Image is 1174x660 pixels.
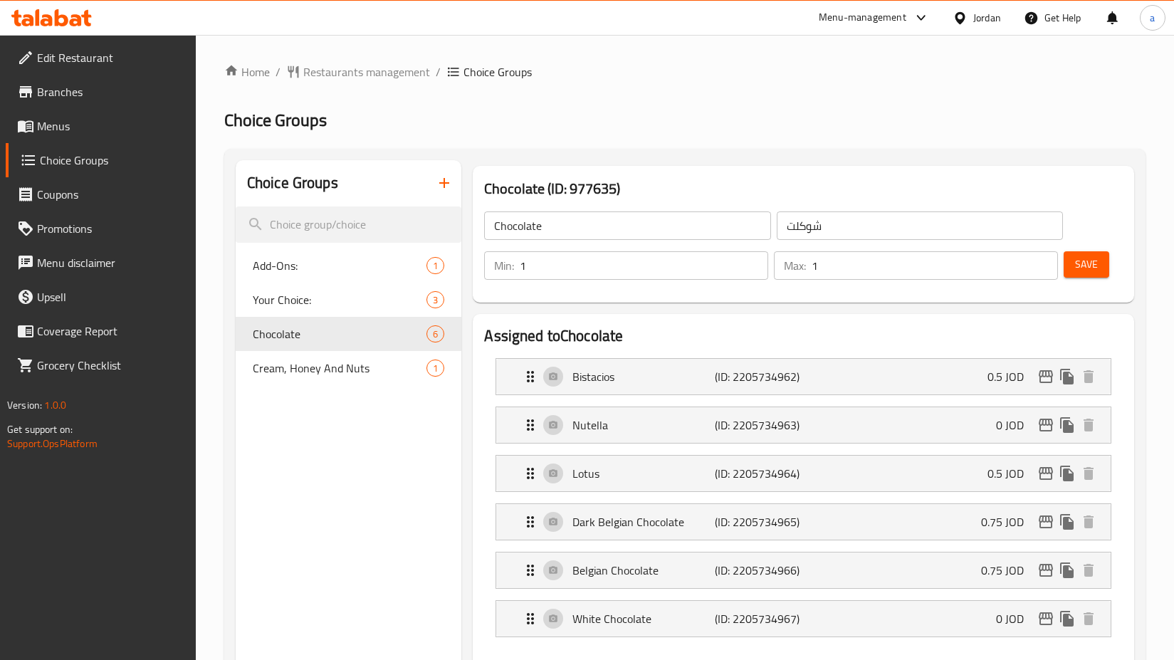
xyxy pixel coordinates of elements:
[37,254,184,271] span: Menu disclaimer
[981,513,1035,530] p: 0.75 JOD
[484,325,1123,347] h2: Assigned to Chocolate
[484,498,1123,546] li: Expand
[715,417,809,434] p: (ID: 2205734963)
[236,206,462,243] input: search
[37,357,184,374] span: Grocery Checklist
[996,417,1035,434] p: 0 JOD
[484,449,1123,498] li: Expand
[253,291,426,308] span: Your Choice:
[224,104,327,136] span: Choice Groups
[6,75,196,109] a: Branches
[37,117,184,135] span: Menus
[286,63,430,80] a: Restaurants management
[37,220,184,237] span: Promotions
[572,368,714,385] p: Bistacios
[715,610,809,627] p: (ID: 2205734967)
[1057,511,1078,533] button: duplicate
[224,63,270,80] a: Home
[236,317,462,351] div: Chocolate6
[7,396,42,414] span: Version:
[572,465,714,482] p: Lotus
[7,434,98,453] a: Support.OpsPlatform
[37,83,184,100] span: Branches
[224,63,1146,80] nav: breadcrumb
[427,328,444,341] span: 6
[6,211,196,246] a: Promotions
[6,177,196,211] a: Coupons
[1150,10,1155,26] span: a
[1078,511,1099,533] button: delete
[236,248,462,283] div: Add-Ons:1
[715,465,809,482] p: (ID: 2205734964)
[715,562,809,579] p: (ID: 2205734966)
[6,280,196,314] a: Upsell
[37,323,184,340] span: Coverage Report
[1075,256,1098,273] span: Save
[1035,511,1057,533] button: edit
[1057,560,1078,581] button: duplicate
[987,368,1035,385] p: 0.5 JOD
[981,562,1035,579] p: 0.75 JOD
[6,109,196,143] a: Menus
[1057,414,1078,436] button: duplicate
[484,594,1123,643] li: Expand
[1078,463,1099,484] button: delete
[40,152,184,169] span: Choice Groups
[6,143,196,177] a: Choice Groups
[1064,251,1109,278] button: Save
[253,360,426,377] span: Cream, Honey And Nuts
[303,63,430,80] span: Restaurants management
[484,546,1123,594] li: Expand
[1035,560,1057,581] button: edit
[37,49,184,66] span: Edit Restaurant
[819,9,906,26] div: Menu-management
[6,41,196,75] a: Edit Restaurant
[37,186,184,203] span: Coupons
[1078,414,1099,436] button: delete
[463,63,532,80] span: Choice Groups
[496,359,1111,394] div: Expand
[484,352,1123,401] li: Expand
[253,257,426,274] span: Add-Ons:
[6,348,196,382] a: Grocery Checklist
[276,63,281,80] li: /
[496,552,1111,588] div: Expand
[1035,366,1057,387] button: edit
[236,283,462,317] div: Your Choice:3
[236,351,462,385] div: Cream, Honey And Nuts1
[496,456,1111,491] div: Expand
[427,293,444,307] span: 3
[496,504,1111,540] div: Expand
[1035,414,1057,436] button: edit
[987,465,1035,482] p: 0.5 JOD
[7,420,73,439] span: Get support on:
[572,513,714,530] p: Dark Belgian Chocolate
[484,401,1123,449] li: Expand
[784,257,806,274] p: Max:
[6,246,196,280] a: Menu disclaimer
[427,362,444,375] span: 1
[253,325,426,342] span: Chocolate
[37,288,184,305] span: Upsell
[572,562,714,579] p: Belgian Chocolate
[496,601,1111,637] div: Expand
[1078,608,1099,629] button: delete
[496,407,1111,443] div: Expand
[1078,560,1099,581] button: delete
[572,417,714,434] p: Nutella
[996,610,1035,627] p: 0 JOD
[1078,366,1099,387] button: delete
[247,172,338,194] h2: Choice Groups
[494,257,514,274] p: Min:
[715,368,809,385] p: (ID: 2205734962)
[1035,463,1057,484] button: edit
[426,257,444,274] div: Choices
[484,177,1123,200] h3: Chocolate (ID: 977635)
[1035,608,1057,629] button: edit
[44,396,66,414] span: 1.0.0
[572,610,714,627] p: White Chocolate
[1057,463,1078,484] button: duplicate
[426,291,444,308] div: Choices
[427,259,444,273] span: 1
[1057,366,1078,387] button: duplicate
